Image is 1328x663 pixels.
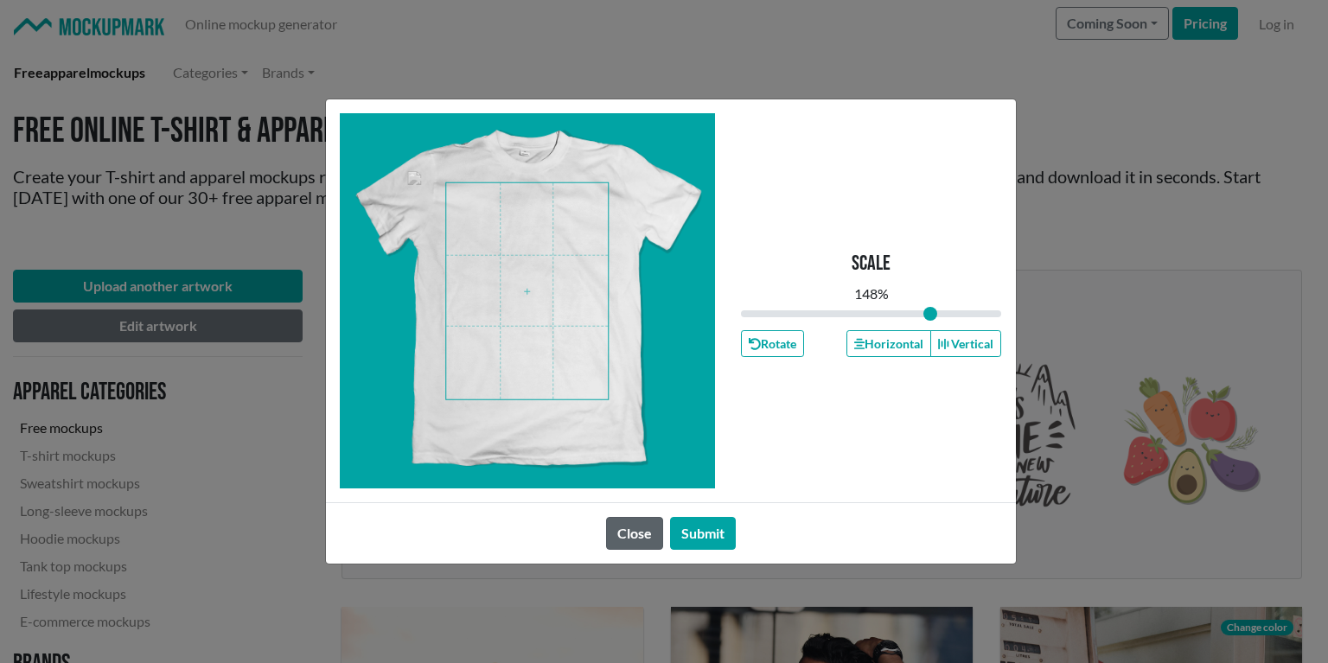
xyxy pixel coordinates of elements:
[852,252,891,277] p: Scale
[846,330,931,357] button: Horizontal
[606,517,663,550] button: Close
[670,517,736,550] button: Submit
[741,330,804,357] button: Rotate
[930,330,1001,357] button: Vertical
[854,284,889,304] div: 148 %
